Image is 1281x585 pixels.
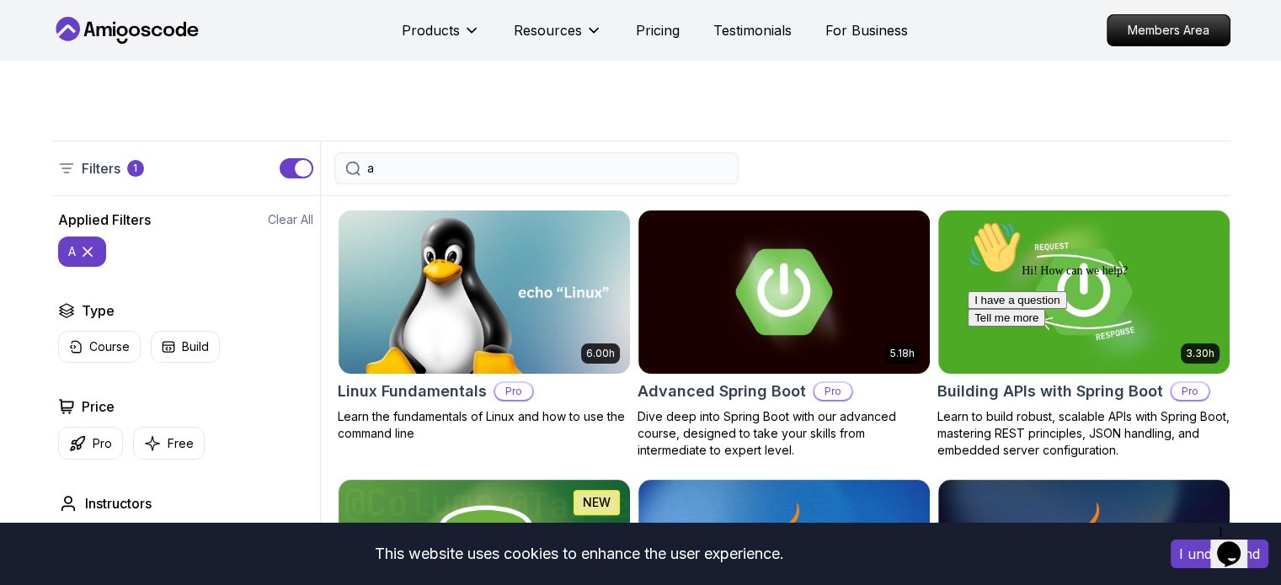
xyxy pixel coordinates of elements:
h2: Price [82,396,115,417]
img: :wave: [7,7,61,61]
img: Linux Fundamentals card [339,210,630,374]
a: For Business [825,20,908,40]
a: Advanced Spring Boot card5.18hAdvanced Spring BootProDive deep into Spring Boot with our advanced... [638,210,931,459]
span: Hi! How can we help? [7,51,167,63]
h2: Linux Fundamentals [338,380,487,403]
p: Pro [93,435,112,452]
h2: Building APIs with Spring Boot [937,380,1163,403]
p: Filters [82,158,120,178]
p: Resources [514,20,582,40]
p: 1 [133,162,137,175]
button: Build [151,331,220,363]
p: Learn the fundamentals of Linux and how to use the command line [338,408,631,442]
p: Learn to build robust, scalable APIs with Spring Boot, mastering REST principles, JSON handling, ... [937,408,1230,459]
button: Products [402,20,480,54]
button: Resources [514,20,602,54]
p: a [68,243,76,260]
a: Members Area [1107,14,1230,46]
button: Course [58,331,141,363]
img: Building APIs with Spring Boot card [938,210,1230,374]
img: Advanced Spring Boot card [638,210,930,374]
a: Pricing [636,20,680,40]
div: This website uses cookies to enhance the user experience. [13,535,1145,572]
p: Build [182,338,209,355]
p: 6.00h [586,347,615,360]
button: Tell me more [7,95,84,113]
h2: Advanced Spring Boot [638,380,806,403]
button: Clear All [268,211,313,228]
p: Products [402,20,460,40]
p: Free [168,435,194,452]
iframe: chat widget [1210,518,1264,568]
p: Course [89,338,130,355]
p: Pro [814,383,851,400]
h2: Type [82,300,115,321]
p: Dive deep into Spring Boot with our advanced course, designed to take your skills from intermedia... [638,408,931,459]
h2: Applied Filters [58,210,151,230]
a: Building APIs with Spring Boot card3.30hBuilding APIs with Spring BootProLearn to build robust, s... [937,210,1230,459]
div: 👋Hi! How can we help?I have a questionTell me more [7,7,310,113]
button: Accept cookies [1171,540,1268,568]
button: a [58,237,106,267]
p: Pro [495,383,532,400]
input: Search Java, React, Spring boot ... [367,160,728,177]
h2: Instructors [85,493,152,513]
a: Testimonials [713,20,792,40]
button: Free [133,427,205,460]
p: 5.18h [890,347,915,360]
p: NEW [583,494,611,511]
button: Pro [58,427,123,460]
button: I have a question [7,77,106,95]
a: Linux Fundamentals card6.00hLinux FundamentalsProLearn the fundamentals of Linux and how to use t... [338,210,631,442]
p: Members Area [1108,15,1230,45]
iframe: chat widget [961,214,1264,509]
